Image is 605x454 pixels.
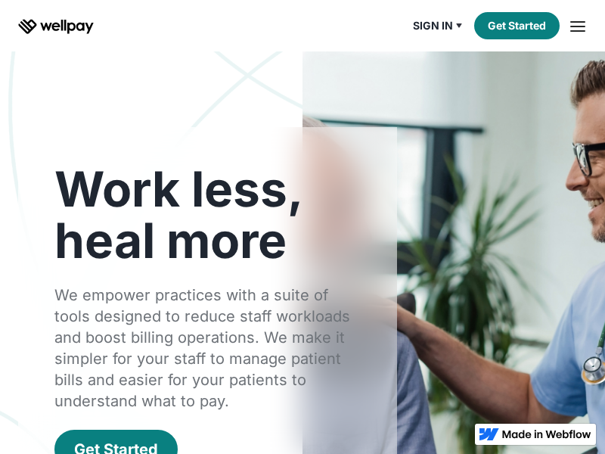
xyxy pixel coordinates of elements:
div: Sign in [413,12,475,39]
div: menu [569,16,587,35]
img: Made in Webflow [502,430,591,439]
h1: Work less, heal more [54,163,361,266]
a: Get Started [474,12,560,39]
div: Sign in [413,17,453,35]
div: We empower practices with a suite of tools designed to reduce staff workloads and boost billing o... [54,285,361,412]
a: home [18,17,94,35]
